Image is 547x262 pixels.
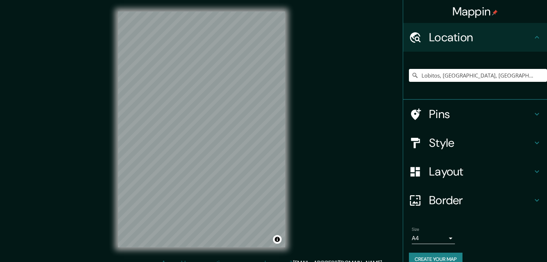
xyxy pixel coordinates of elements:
[429,30,533,45] h4: Location
[409,69,547,82] input: Pick your city or area
[118,11,285,247] canvas: Map
[492,10,498,15] img: pin-icon.png
[429,107,533,121] h4: Pins
[483,234,539,254] iframe: Help widget launcher
[429,136,533,150] h4: Style
[412,233,455,244] div: A4
[403,23,547,52] div: Location
[273,235,282,244] button: Toggle attribution
[429,193,533,207] h4: Border
[412,226,419,233] label: Size
[403,100,547,128] div: Pins
[403,128,547,157] div: Style
[429,164,533,179] h4: Layout
[403,157,547,186] div: Layout
[403,186,547,215] div: Border
[452,4,498,19] h4: Mappin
